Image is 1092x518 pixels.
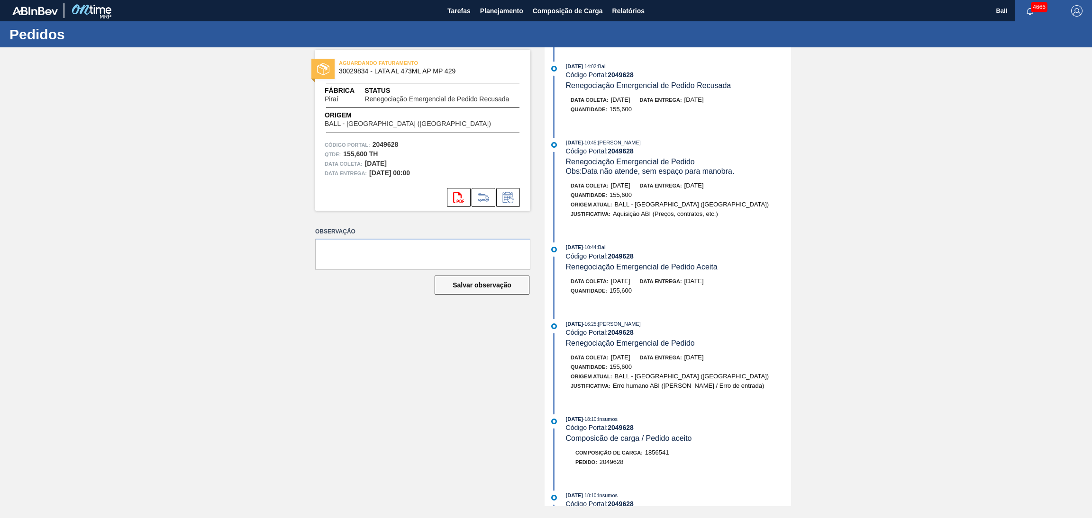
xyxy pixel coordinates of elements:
[571,278,609,284] span: Data coleta:
[566,140,583,145] span: [DATE]
[611,96,630,103] span: [DATE]
[369,169,410,177] strong: [DATE] 00:00
[583,417,596,422] span: - 18:10
[684,96,704,103] span: [DATE]
[640,355,682,360] span: Data entrega:
[571,192,607,198] span: Quantidade :
[611,354,630,361] span: [DATE]
[325,110,518,120] span: Origem
[317,63,329,75] img: status
[596,140,641,145] span: : [PERSON_NAME]
[447,5,471,17] span: Tarefas
[343,150,378,158] strong: 155,600 TH
[566,158,695,166] span: Renegociação Emergencial de Pedido
[480,5,523,17] span: Planejamento
[566,71,791,79] div: Código Portal:
[315,225,530,239] label: Observação
[566,434,692,442] span: Composicão de carga / Pedido aceito
[608,252,634,260] strong: 2049628
[571,355,609,360] span: Data coleta:
[551,142,557,148] img: atual
[611,277,630,285] span: [DATE]
[364,96,509,103] span: Renegociação Emergencial de Pedido Recusada
[610,191,632,198] span: 155,600
[551,419,557,424] img: atual
[533,5,603,17] span: Composição de Carga
[596,244,606,250] span: : Ball
[596,416,618,422] span: : Insumos
[613,210,718,217] span: Aquisição ABI (Preços, contratos, etc.)
[614,373,769,380] span: BALL - [GEOGRAPHIC_DATA] ([GEOGRAPHIC_DATA])
[551,247,557,252] img: atual
[339,68,511,75] span: 30029834 - LATA AL 473ML AP MP 429
[551,323,557,329] img: atual
[596,492,618,498] span: : Insumos
[447,188,471,207] div: Abrir arquivo PDF
[571,107,607,112] span: Quantidade :
[472,188,495,207] div: Ir para Composição de Carga
[566,63,583,69] span: [DATE]
[608,329,634,336] strong: 2049628
[339,58,472,68] span: AGUARDANDO FATURAMENTO
[608,71,634,79] strong: 2049628
[645,449,669,456] span: 1856541
[575,459,597,465] span: Pedido :
[435,276,529,295] button: Salvar observação
[583,140,596,145] span: - 10:45
[325,96,338,103] span: Piraí
[551,66,557,71] img: atual
[566,416,583,422] span: [DATE]
[600,458,624,465] span: 2049628
[571,374,612,379] span: Origem Atual:
[583,64,596,69] span: - 14:02
[571,383,610,389] span: Justificativa:
[610,287,632,294] span: 155,600
[575,450,643,455] span: Composição de Carga :
[566,147,791,155] div: Código Portal:
[684,277,704,285] span: [DATE]
[640,97,682,103] span: Data entrega:
[551,495,557,500] img: atual
[566,167,735,175] span: Obs: Data não atende, sem espaço para manobra.
[612,5,645,17] span: Relatórios
[566,252,791,260] div: Código Portal:
[571,211,610,217] span: Justificativa:
[610,363,632,370] span: 155,600
[583,245,596,250] span: - 10:44
[325,120,491,127] span: BALL - [GEOGRAPHIC_DATA] ([GEOGRAPHIC_DATA])
[614,201,769,208] span: BALL - [GEOGRAPHIC_DATA] ([GEOGRAPHIC_DATA])
[566,500,791,508] div: Código Portal:
[1015,4,1045,18] button: Notificações
[596,321,641,327] span: : [PERSON_NAME]
[9,29,178,40] h1: Pedidos
[1031,2,1047,12] span: 4666
[566,492,583,498] span: [DATE]
[571,97,609,103] span: Data coleta:
[566,321,583,327] span: [DATE]
[325,86,364,96] span: Fábrica
[608,424,634,431] strong: 2049628
[325,159,363,169] span: Data coleta:
[325,140,370,150] span: Código Portal:
[566,263,718,271] span: Renegociação Emergencial de Pedido Aceita
[684,354,704,361] span: [DATE]
[583,493,596,498] span: - 18:10
[613,382,764,389] span: Erro humano ABI ([PERSON_NAME] / Erro de entrada)
[496,188,520,207] div: Informar alteração no pedido
[610,106,632,113] span: 155,600
[611,182,630,189] span: [DATE]
[1071,5,1083,17] img: Logout
[364,86,521,96] span: Status
[608,147,634,155] strong: 2049628
[608,500,634,508] strong: 2049628
[325,169,367,178] span: Data entrega:
[325,150,341,159] span: Qtde :
[566,424,791,431] div: Código Portal:
[640,183,682,188] span: Data entrega:
[566,339,695,347] span: Renegociação Emergencial de Pedido
[566,81,731,89] span: Renegociação Emergencial de Pedido Recusada
[373,141,399,148] strong: 2049628
[566,244,583,250] span: [DATE]
[571,183,609,188] span: Data coleta:
[571,364,607,370] span: Quantidade :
